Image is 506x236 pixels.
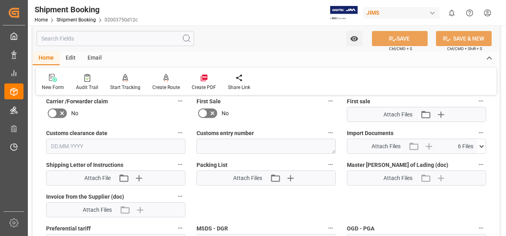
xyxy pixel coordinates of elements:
[76,84,98,91] div: Audit Trail
[197,97,221,106] span: First Sale
[222,109,229,118] span: No
[383,174,413,182] span: Attach Files
[383,110,413,119] span: Attach Files
[325,96,336,106] button: First Sale
[476,96,486,106] button: First sale
[152,84,180,91] div: Create Route
[46,193,124,201] span: Invoice from the Supplier (doc)
[82,52,108,65] div: Email
[347,97,370,106] span: First sale
[175,223,185,233] button: Preferential tariff
[56,17,96,23] a: Shipment Booking
[175,96,185,106] button: Carrier /Forwarder claim
[42,84,64,91] div: New Form
[372,142,401,151] span: Attach Files
[35,4,138,15] div: Shipment Booking
[192,84,216,91] div: Create PDF
[60,52,82,65] div: Edit
[363,5,443,20] button: JIMS
[436,31,492,46] button: SAVE & NEW
[389,46,412,52] span: Ctrl/CMD + S
[476,223,486,233] button: OGD - PGA
[197,129,254,137] span: Customs entry number
[347,161,448,169] span: Master [PERSON_NAME] of Lading (doc)
[458,142,473,151] span: 6 Files
[197,224,228,233] span: MSDS - DGR
[175,159,185,170] button: Shipping Letter of Instructions
[325,128,336,138] button: Customs entry number
[175,191,185,201] button: Invoice from the Supplier (doc)
[46,129,107,137] span: Customs clearance date
[325,223,336,233] button: MSDS - DGR
[46,97,108,106] span: Carrier /Forwarder claim
[37,31,194,46] input: Search Fields
[476,159,486,170] button: Master [PERSON_NAME] of Lading (doc)
[461,4,479,22] button: Help Center
[443,4,461,22] button: show 0 new notifications
[46,161,123,169] span: Shipping Letter of Instructions
[197,161,228,169] span: Packing List
[346,31,362,46] button: open menu
[35,17,48,23] a: Home
[228,84,250,91] div: Share Link
[84,174,111,182] span: Attach File
[347,129,393,137] span: Import Documents
[46,224,91,233] span: Preferential tariff
[347,224,374,233] span: OGD - PGA
[330,6,358,20] img: Exertis%20JAM%20-%20Email%20Logo.jpg_1722504956.jpg
[363,7,440,19] div: JIMS
[233,174,262,182] span: Attach Files
[71,109,78,118] span: No
[110,84,140,91] div: Start Tracking
[447,46,482,52] span: Ctrl/CMD + Shift + S
[46,139,185,154] input: DD.MM.YYYY
[33,52,60,65] div: Home
[476,128,486,138] button: Import Documents
[325,159,336,170] button: Packing List
[175,128,185,138] button: Customs clearance date
[372,31,428,46] button: SAVE
[83,206,112,214] span: Attach Files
